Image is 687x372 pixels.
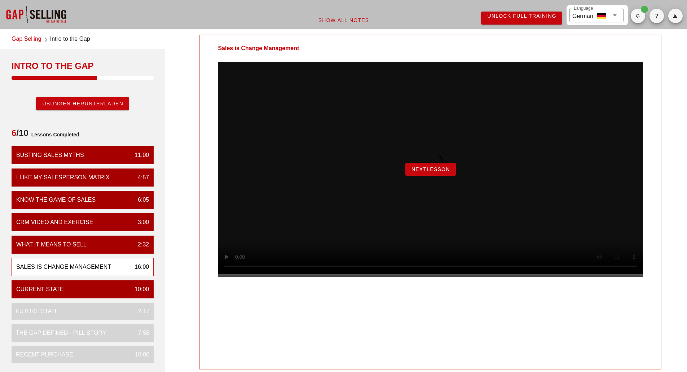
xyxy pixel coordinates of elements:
div: 15:00 [129,350,149,359]
div: Sales is Change Management [200,35,317,62]
div: Intro to the Gap [12,60,154,72]
div: Sales is Change Management [16,263,111,271]
div: Recent Purchase [16,350,73,359]
div: 6:05 [132,196,149,204]
span: Show All Notes [318,17,369,23]
div: 3:00 [132,218,149,227]
label: Language [574,6,593,11]
div: 11:00 [129,151,149,159]
span: Lessons Completed [28,127,79,142]
a: Unlock Full Training [481,12,562,25]
div: 2:32 [132,240,149,249]
div: The Gap Defined - Pill Story [16,329,106,337]
span: Badge [641,6,648,13]
div: German [572,10,593,21]
div: Future State [16,307,59,316]
div: CRM VIDEO and EXERCISE [16,218,93,227]
a: Übungen herunterladen [36,97,129,110]
div: Current State [16,285,64,294]
div: Busting Sales Myths [16,151,84,159]
div: 10:00 [129,285,149,294]
span: /10 [12,127,28,142]
div: What it means to sell [16,240,87,249]
div: 7:58 [132,329,149,337]
div: Know the Game of Sales [16,196,96,204]
span: 6 [12,128,16,138]
div: LanguageGerman [569,8,624,22]
a: Gap Selling [12,35,41,44]
span: Unlock Full Training [487,13,556,19]
span: NextLesson [411,166,450,172]
div: 16:00 [129,263,149,271]
div: 4:57 [132,173,149,182]
button: Show All Notes [312,14,375,27]
div: 2:17 [132,307,149,316]
span: Übungen herunterladen [42,101,123,106]
div: I Like My Salesperson Matrix [16,173,110,182]
span: Intro to the Gap [50,35,90,44]
button: NextLesson [405,163,456,176]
